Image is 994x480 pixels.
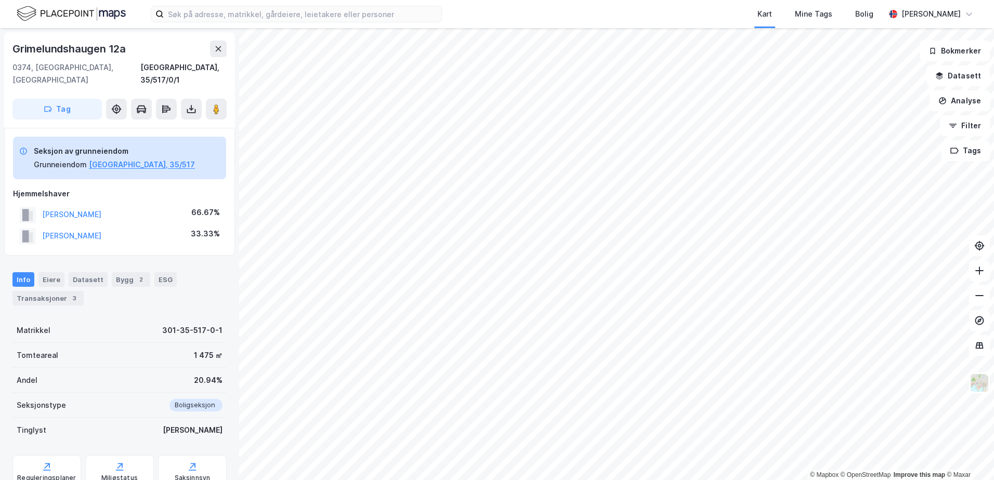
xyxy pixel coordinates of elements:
a: Mapbox [810,471,839,478]
div: Hjemmelshaver [13,188,226,200]
div: 0374, [GEOGRAPHIC_DATA], [GEOGRAPHIC_DATA] [12,61,140,86]
div: Bygg [112,272,150,287]
div: Grimelundshaugen 12a [12,41,128,57]
div: Tomteareal [17,349,58,362]
div: Bolig [855,8,873,20]
button: [GEOGRAPHIC_DATA], 35/517 [89,158,195,171]
div: Kart [757,8,772,20]
div: Eiere [38,272,64,287]
div: 3 [69,293,80,303]
div: Info [12,272,34,287]
div: [PERSON_NAME] [901,8,961,20]
button: Tags [941,140,990,161]
div: Matrikkel [17,324,50,337]
div: Grunneiendom [34,158,87,171]
button: Filter [940,115,990,136]
a: OpenStreetMap [841,471,891,478]
div: Datasett [69,272,108,287]
button: Bokmerker [920,41,990,61]
div: Seksjonstype [17,399,66,411]
div: [PERSON_NAME] [163,424,223,436]
iframe: Chat Widget [942,430,994,480]
div: Kontrollprogram for chat [942,430,994,480]
div: ESG [154,272,177,287]
div: 301-35-517-0-1 [162,324,223,337]
div: 66.67% [191,206,220,219]
div: Tinglyst [17,424,46,436]
div: 33.33% [191,228,220,240]
img: logo.f888ab2527a4732fd821a326f86c7f29.svg [17,5,126,23]
div: 1 475 ㎡ [194,349,223,362]
button: Analyse [930,90,990,111]
div: [GEOGRAPHIC_DATA], 35/517/0/1 [140,61,227,86]
img: Z [970,373,989,393]
div: Seksjon av grunneiendom [34,145,195,157]
input: Søk på adresse, matrikkel, gårdeiere, leietakere eller personer [164,6,441,22]
div: 2 [136,274,146,285]
a: Improve this map [894,471,945,478]
div: Mine Tags [795,8,832,20]
button: Datasett [926,65,990,86]
div: 20.94% [194,374,223,386]
button: Tag [12,99,102,119]
div: Andel [17,374,37,386]
div: Transaksjoner [12,291,84,305]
